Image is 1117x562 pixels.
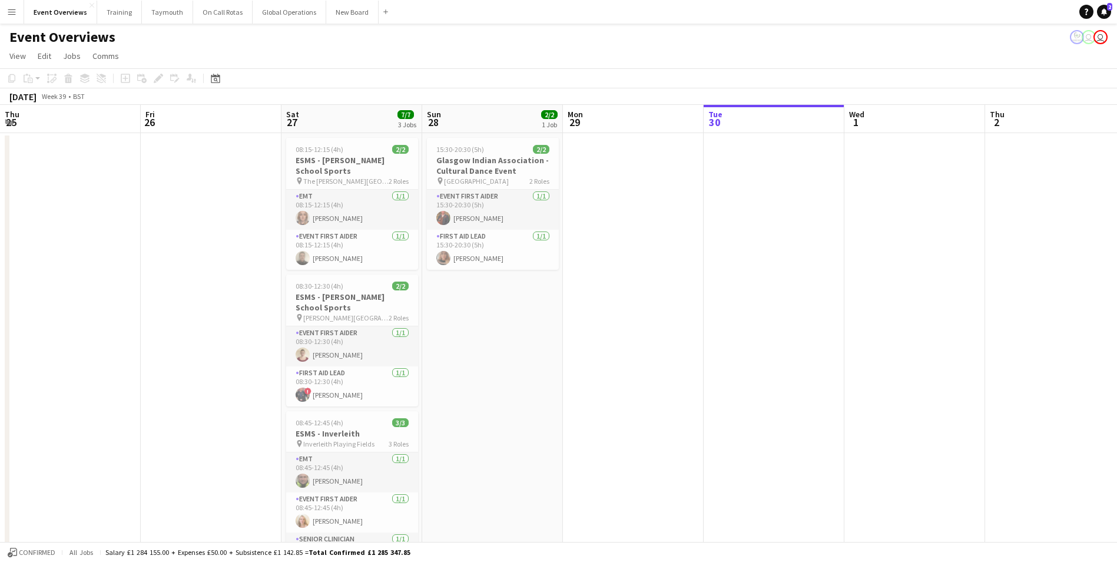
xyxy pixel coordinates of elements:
[847,115,864,129] span: 1
[529,177,549,186] span: 2 Roles
[286,428,418,439] h3: ESMS - Inverleith
[9,51,26,61] span: View
[67,548,95,557] span: All jobs
[142,1,193,24] button: Taymouth
[253,1,326,24] button: Global Operations
[303,313,389,322] span: [PERSON_NAME][GEOGRAPHIC_DATA]
[286,326,418,366] app-card-role: Event First Aider1/108:30-12:30 (4h)[PERSON_NAME]
[326,1,379,24] button: New Board
[286,292,418,313] h3: ESMS - [PERSON_NAME] School Sports
[541,110,558,119] span: 2/2
[145,109,155,120] span: Fri
[392,418,409,427] span: 3/3
[707,115,722,129] span: 30
[33,48,56,64] a: Edit
[425,115,441,129] span: 28
[389,439,409,448] span: 3 Roles
[1107,3,1112,11] span: 2
[38,51,51,61] span: Edit
[849,109,864,120] span: Wed
[988,115,1005,129] span: 2
[542,120,557,129] div: 1 Job
[566,115,583,129] span: 29
[397,110,414,119] span: 7/7
[9,28,115,46] h1: Event Overviews
[58,48,85,64] a: Jobs
[5,109,19,120] span: Thu
[392,145,409,154] span: 2/2
[92,51,119,61] span: Comms
[389,177,409,186] span: 2 Roles
[6,546,57,559] button: Confirmed
[427,190,559,230] app-card-role: Event First Aider1/115:30-20:30 (5h)[PERSON_NAME]
[3,115,19,129] span: 25
[1070,30,1084,44] app-user-avatar: Operations Manager
[389,313,409,322] span: 2 Roles
[284,115,299,129] span: 27
[286,452,418,492] app-card-role: EMT1/108:45-12:45 (4h)[PERSON_NAME]
[63,51,81,61] span: Jobs
[286,492,418,533] app-card-role: Event First Aider1/108:45-12:45 (4h)[PERSON_NAME]
[427,230,559,270] app-card-role: First Aid Lead1/115:30-20:30 (5h)[PERSON_NAME]
[296,145,343,154] span: 08:15-12:15 (4h)
[286,155,418,176] h3: ESMS - [PERSON_NAME] School Sports
[1093,30,1108,44] app-user-avatar: Operations Team
[144,115,155,129] span: 26
[436,145,484,154] span: 15:30-20:30 (5h)
[105,548,410,557] div: Salary £1 284 155.00 + Expenses £50.00 + Subsistence £1 142.85 =
[392,282,409,290] span: 2/2
[309,548,410,557] span: Total Confirmed £1 285 347.85
[97,1,142,24] button: Training
[286,366,418,406] app-card-role: First Aid Lead1/108:30-12:30 (4h)![PERSON_NAME]
[533,145,549,154] span: 2/2
[9,91,37,103] div: [DATE]
[568,109,583,120] span: Mon
[303,439,374,448] span: Inverleith Playing Fields
[73,92,85,101] div: BST
[24,1,97,24] button: Event Overviews
[427,109,441,120] span: Sun
[193,1,253,24] button: On Call Rotas
[296,418,343,427] span: 08:45-12:45 (4h)
[286,230,418,270] app-card-role: Event First Aider1/108:15-12:15 (4h)[PERSON_NAME]
[990,109,1005,120] span: Thu
[88,48,124,64] a: Comms
[708,109,722,120] span: Tue
[286,109,299,120] span: Sat
[286,138,418,270] app-job-card: 08:15-12:15 (4h)2/2ESMS - [PERSON_NAME] School Sports The [PERSON_NAME][GEOGRAPHIC_DATA]2 RolesEM...
[19,548,55,557] span: Confirmed
[286,275,418,406] app-job-card: 08:30-12:30 (4h)2/2ESMS - [PERSON_NAME] School Sports [PERSON_NAME][GEOGRAPHIC_DATA]2 RolesEvent ...
[286,190,418,230] app-card-role: EMT1/108:15-12:15 (4h)[PERSON_NAME]
[304,388,311,395] span: !
[303,177,389,186] span: The [PERSON_NAME][GEOGRAPHIC_DATA]
[1082,30,1096,44] app-user-avatar: Operations Team
[296,282,343,290] span: 08:30-12:30 (4h)
[427,138,559,270] app-job-card: 15:30-20:30 (5h)2/2Glasgow Indian Association - Cultural Dance Event [GEOGRAPHIC_DATA]2 RolesEven...
[39,92,68,101] span: Week 39
[1097,5,1111,19] a: 2
[444,177,509,186] span: [GEOGRAPHIC_DATA]
[398,120,416,129] div: 3 Jobs
[5,48,31,64] a: View
[427,155,559,176] h3: Glasgow Indian Association - Cultural Dance Event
